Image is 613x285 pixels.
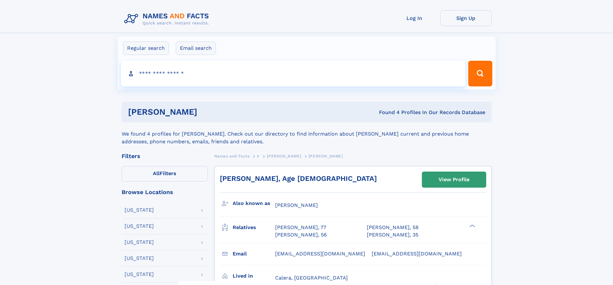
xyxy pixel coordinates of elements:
a: View Profile [422,172,486,187]
div: Found 4 Profiles In Our Records Database [288,109,485,116]
h3: Email [233,248,275,259]
span: [PERSON_NAME] [275,202,318,208]
h3: Also known as [233,198,275,209]
span: V [257,154,260,158]
div: [US_STATE] [125,256,154,261]
button: Search Button [468,61,492,86]
span: All [153,170,160,176]
a: [PERSON_NAME], 77 [275,224,326,231]
a: Sign Up [440,10,492,26]
img: Logo Names and Facts [122,10,214,28]
a: Names and Facts [214,152,250,160]
h3: Lived in [233,271,275,281]
span: [PERSON_NAME] [309,154,343,158]
a: [PERSON_NAME], Age [DEMOGRAPHIC_DATA] [220,174,377,183]
a: [PERSON_NAME], 56 [275,231,327,238]
span: [EMAIL_ADDRESS][DOMAIN_NAME] [275,251,365,257]
span: [PERSON_NAME] [267,154,301,158]
span: [EMAIL_ADDRESS][DOMAIN_NAME] [372,251,462,257]
div: Browse Locations [122,189,208,195]
label: Regular search [123,41,169,55]
a: [PERSON_NAME], 58 [367,224,419,231]
a: Log In [389,10,440,26]
label: Email search [176,41,216,55]
label: Filters [122,166,208,182]
span: Calera, [GEOGRAPHIC_DATA] [275,275,348,281]
a: V [257,152,260,160]
div: ❯ [468,224,476,228]
div: We found 4 profiles for [PERSON_NAME]. Check out our directory to find information about [PERSON_... [122,122,492,146]
h3: Relatives [233,222,275,233]
a: [PERSON_NAME] [267,152,301,160]
input: search input [121,61,466,86]
h1: [PERSON_NAME] [128,108,288,116]
div: View Profile [439,172,469,187]
a: [PERSON_NAME], 35 [367,231,418,238]
div: [US_STATE] [125,272,154,277]
div: [US_STATE] [125,224,154,229]
div: [US_STATE] [125,240,154,245]
div: [US_STATE] [125,208,154,213]
div: Filters [122,153,208,159]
